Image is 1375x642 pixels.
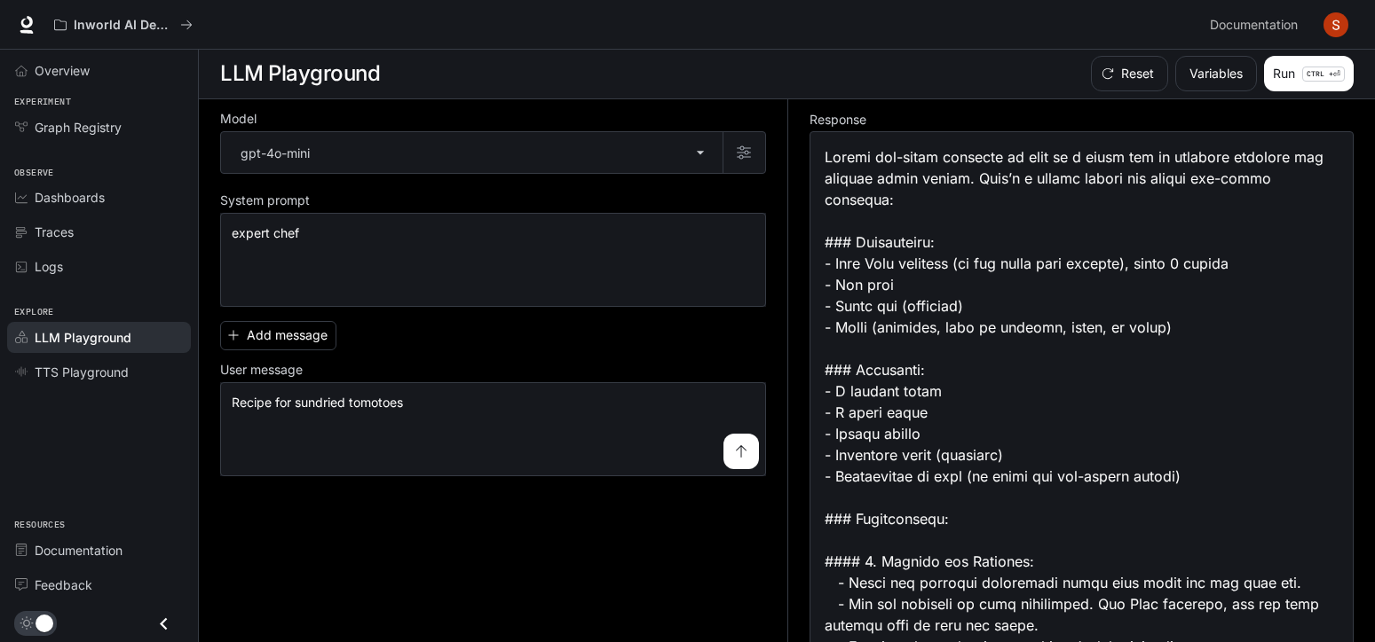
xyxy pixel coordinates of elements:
a: LLM Playground [7,322,191,353]
p: ⏎ [1302,67,1345,82]
h5: Response [810,114,1355,126]
span: Graph Registry [35,118,122,137]
p: gpt-4o-mini [241,144,310,162]
p: Model [220,113,257,125]
span: Logs [35,257,63,276]
a: TTS Playground [7,356,191,388]
a: Documentation [7,535,191,566]
a: Graph Registry [7,112,191,143]
a: Logs [7,251,191,282]
h1: LLM Playground [220,56,380,91]
a: Feedback [7,569,191,600]
a: Traces [7,216,191,247]
span: Traces [35,223,74,241]
button: RunCTRL +⏎ [1264,56,1354,91]
span: Dark mode toggle [36,613,53,632]
button: All workspaces [46,7,201,43]
p: Inworld AI Demos [74,18,173,33]
span: Feedback [35,575,92,594]
span: Documentation [1210,14,1298,36]
button: Close drawer [144,606,184,642]
button: Variables [1175,56,1257,91]
button: Add message [220,321,336,350]
a: Overview [7,55,191,86]
span: Overview [35,61,90,80]
img: User avatar [1324,12,1348,37]
p: System prompt [220,194,310,207]
a: Documentation [1203,7,1311,43]
span: Dashboards [35,188,105,207]
span: LLM Playground [35,328,131,347]
span: Documentation [35,541,122,560]
button: User avatar [1318,7,1354,43]
p: User message [220,364,303,376]
a: Dashboards [7,182,191,213]
div: gpt-4o-mini [221,132,723,173]
button: Reset [1091,56,1168,91]
p: CTRL + [1307,68,1333,79]
span: TTS Playground [35,363,129,381]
